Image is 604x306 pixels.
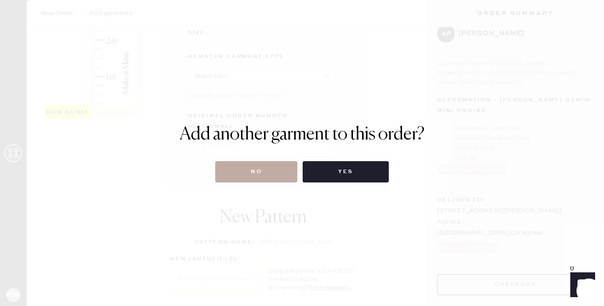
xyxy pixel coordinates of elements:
h1: Add another garment to this order? [180,124,425,145]
iframe: Front Chat [562,266,600,304]
button: No [215,161,297,182]
button: Yes [303,161,388,182]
